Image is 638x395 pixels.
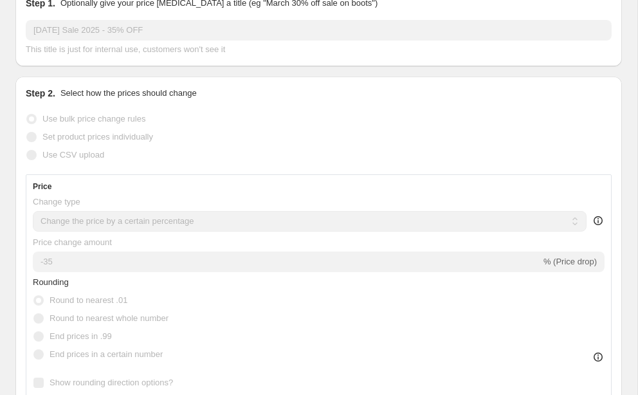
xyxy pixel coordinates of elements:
span: Round to nearest whole number [50,313,169,323]
span: Price change amount [33,237,112,247]
span: This title is just for internal use, customers won't see it [26,44,225,54]
span: Change type [33,197,80,207]
span: Set product prices individually [42,132,153,142]
div: help [592,214,605,227]
span: End prices in .99 [50,331,112,341]
input: -15 [33,252,541,272]
span: Round to nearest .01 [50,295,127,305]
h3: Price [33,181,51,192]
span: End prices in a certain number [50,349,163,359]
h2: Step 2. [26,87,55,100]
p: Select how the prices should change [60,87,197,100]
span: % (Price drop) [543,257,597,266]
span: Use CSV upload [42,150,104,160]
span: Use bulk price change rules [42,114,145,124]
span: Show rounding direction options? [50,378,173,387]
span: Rounding [33,277,69,287]
input: 30% off holiday sale [26,20,612,41]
